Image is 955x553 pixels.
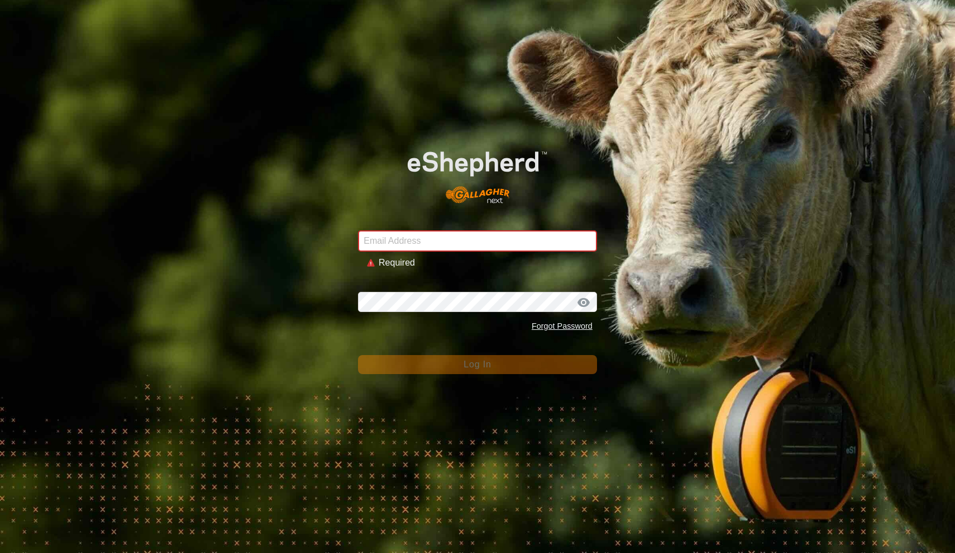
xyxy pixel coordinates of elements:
button: Log In [358,355,597,374]
input: Email Address [358,230,597,252]
a: Forgot Password [532,322,593,330]
span: Log In [464,360,491,369]
img: E-shepherd Logo [382,131,573,213]
div: Required [379,256,588,270]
